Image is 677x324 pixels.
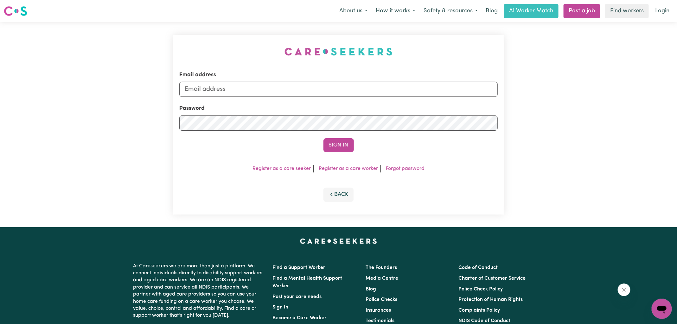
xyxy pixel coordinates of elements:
[458,287,503,292] a: Police Check Policy
[458,276,526,281] a: Charter of Customer Service
[300,239,377,244] a: Careseekers home page
[323,188,354,202] button: Back
[372,4,419,18] button: How it works
[273,276,342,289] a: Find a Mental Health Support Worker
[386,166,425,171] a: Forgot password
[4,5,27,17] img: Careseekers logo
[4,4,27,18] a: Careseekers logo
[133,260,265,322] p: At Careseekers we are more than just a platform. We connect individuals directly to disability su...
[458,265,498,270] a: Code of Conduct
[366,265,397,270] a: The Founders
[366,308,391,313] a: Insurances
[273,315,327,321] a: Become a Care Worker
[504,4,559,18] a: AI Worker Match
[323,138,354,152] button: Sign In
[651,4,673,18] a: Login
[273,305,289,310] a: Sign In
[273,294,322,299] a: Post your care needs
[652,299,672,319] iframe: Button to launch messaging window
[273,265,326,270] a: Find a Support Worker
[482,4,501,18] a: Blog
[605,4,649,18] a: Find workers
[179,104,205,113] label: Password
[366,287,376,292] a: Blog
[564,4,600,18] a: Post a job
[366,318,394,323] a: Testimonials
[335,4,372,18] button: About us
[179,71,216,79] label: Email address
[458,297,523,302] a: Protection of Human Rights
[252,166,311,171] a: Register as a care seeker
[618,283,630,296] iframe: Close message
[458,308,500,313] a: Complaints Policy
[366,276,398,281] a: Media Centre
[366,297,397,302] a: Police Checks
[4,4,38,9] span: Need any help?
[179,82,498,97] input: Email address
[458,318,510,323] a: NDIS Code of Conduct
[419,4,482,18] button: Safety & resources
[319,166,378,171] a: Register as a care worker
